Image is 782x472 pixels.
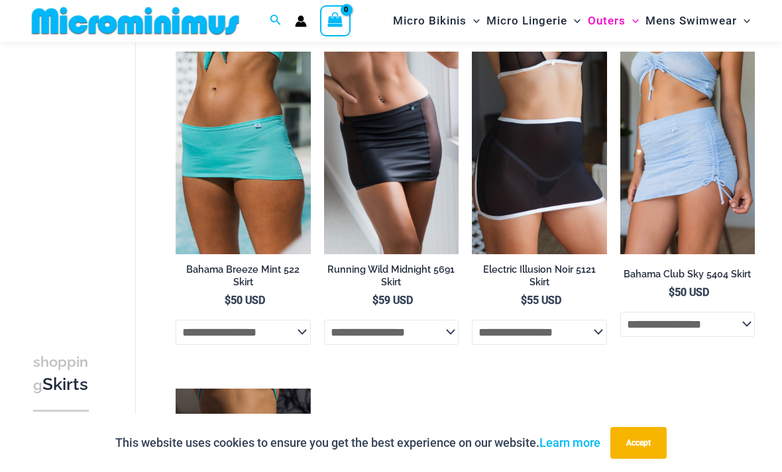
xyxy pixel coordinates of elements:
a: Learn more [539,436,600,449]
img: Running Wild Midnight 5691 Skirt [324,52,459,254]
a: Bahama Breeze Mint 522 Skirt 01Bahama Breeze Mint 522 Skirt 02Bahama Breeze Mint 522 Skirt 02 [176,52,311,254]
span: Menu Toggle [567,4,581,38]
span: Outers [588,4,626,38]
span: Micro Lingerie [486,4,567,38]
span: $ [521,294,527,307]
span: Menu Toggle [467,4,480,38]
span: Menu Toggle [737,4,750,38]
a: View Shopping Cart, empty [320,5,351,36]
iframe: TrustedSite Certified [33,44,152,309]
h2: Running Wild Midnight 5691 Skirt [324,263,459,288]
h2: Electric Illusion Noir 5121 Skirt [472,263,607,288]
img: Bahama Club Sky 9170 Crop Top 5404 Skirt 07 [620,52,755,254]
a: OutersMenu ToggleMenu Toggle [585,4,642,38]
span: $ [372,294,378,307]
a: Search icon link [270,13,282,29]
span: $ [225,294,231,307]
a: Bahama Club Sky 9170 Crop Top 5404 Skirt 07Bahama Club Sky 9170 Crop Top 5404 Skirt 10Bahama Club... [620,52,755,254]
span: Menu Toggle [626,4,639,38]
h2: Bahama Breeze Mint 522 Skirt [176,263,311,288]
span: shopping [33,354,88,393]
img: MM SHOP LOGO FLAT [27,6,245,36]
bdi: 59 USD [372,294,413,307]
bdi: 50 USD [669,286,709,299]
a: Running Wild Midnight 5691 SkirtRunning Wild Midnight 1052 Top 5691 Skirt 06Running Wild Midnight... [324,52,459,254]
span: $ [669,286,675,299]
button: Accept [610,427,667,459]
h3: Skirts [33,350,89,397]
a: Account icon link [295,15,307,27]
nav: Site Navigation [388,2,755,40]
span: Mens Swimwear [645,4,737,38]
a: Bahama Club Sky 5404 Skirt [620,268,755,285]
a: Electric Illusion Noir Skirt 02Electric Illusion Noir 1521 Bra 611 Micro 5121 Skirt 01Electric Il... [472,52,607,254]
a: Micro BikinisMenu ToggleMenu Toggle [390,4,483,38]
a: Electric Illusion Noir 5121 Skirt [472,263,607,293]
h2: Bahama Club Sky 5404 Skirt [620,268,755,281]
span: Micro Bikinis [393,4,467,38]
a: Micro LingerieMenu ToggleMenu Toggle [483,4,584,38]
a: Running Wild Midnight 5691 Skirt [324,263,459,293]
img: Bahama Breeze Mint 522 Skirt 01 [176,52,311,254]
bdi: 55 USD [521,294,561,307]
a: Bahama Breeze Mint 522 Skirt [176,263,311,293]
p: This website uses cookies to ensure you get the best experience on our website. [115,433,600,453]
a: Mens SwimwearMenu ToggleMenu Toggle [642,4,754,38]
img: Electric Illusion Noir Skirt 02 [472,52,607,254]
bdi: 50 USD [225,294,265,307]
